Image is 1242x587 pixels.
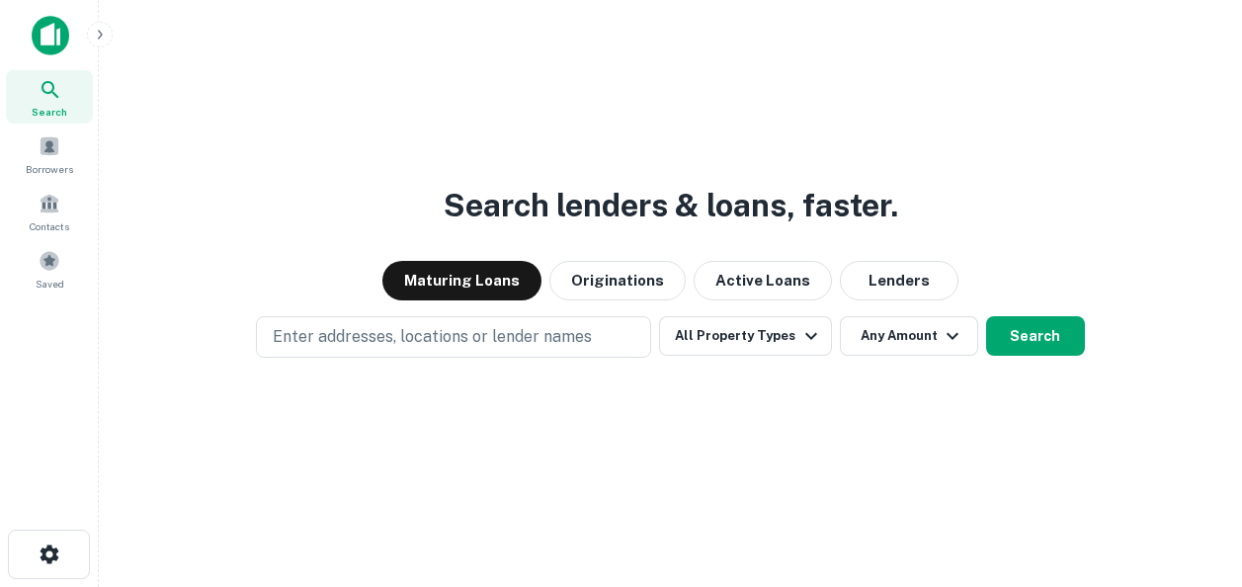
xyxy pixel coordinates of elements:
button: Active Loans [694,261,832,300]
button: Enter addresses, locations or lender names [256,316,651,358]
button: Originations [549,261,686,300]
button: All Property Types [659,316,831,356]
h3: Search lenders & loans, faster. [444,182,898,229]
a: Borrowers [6,127,93,181]
span: Search [32,104,67,120]
a: Contacts [6,185,93,238]
span: Saved [36,276,64,292]
button: Lenders [840,261,958,300]
img: capitalize-icon.png [32,16,69,55]
button: Maturing Loans [382,261,541,300]
button: Search [986,316,1085,356]
a: Saved [6,242,93,295]
p: Enter addresses, locations or lender names [273,325,592,349]
span: Contacts [30,218,69,234]
a: Search [6,70,93,124]
span: Borrowers [26,161,73,177]
button: Any Amount [840,316,978,356]
iframe: Chat Widget [1143,429,1242,524]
